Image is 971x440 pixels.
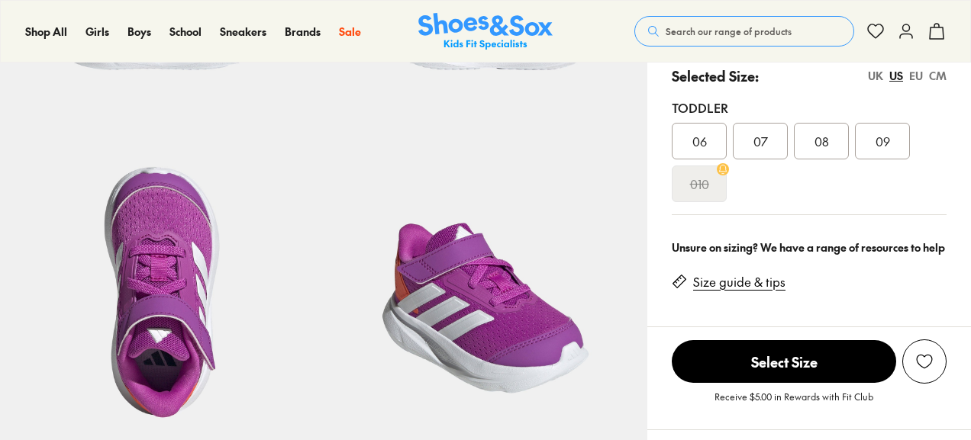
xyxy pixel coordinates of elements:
[418,13,553,50] a: Shoes & Sox
[634,16,854,47] button: Search our range of products
[25,24,67,39] span: Shop All
[339,24,361,39] span: Sale
[339,24,361,40] a: Sale
[868,68,883,84] div: UK
[672,98,947,117] div: Toddler
[666,24,792,38] span: Search our range of products
[127,24,151,40] a: Boys
[690,175,709,193] s: 010
[753,132,768,150] span: 07
[715,390,873,417] p: Receive $5.00 in Rewards with Fit Club
[672,66,759,86] p: Selected Size:
[85,24,109,40] a: Girls
[815,132,829,150] span: 08
[220,24,266,39] span: Sneakers
[127,24,151,39] span: Boys
[692,132,707,150] span: 06
[672,339,896,384] button: Select Size
[693,274,786,291] a: Size guide & tips
[418,13,553,50] img: SNS_Logo_Responsive.svg
[324,111,647,435] img: 7-545938_1
[889,68,903,84] div: US
[672,340,896,383] span: Select Size
[876,132,890,150] span: 09
[929,68,947,84] div: CM
[909,68,923,84] div: EU
[25,24,67,40] a: Shop All
[902,339,947,384] button: Add to Wishlist
[285,24,321,40] a: Brands
[285,24,321,39] span: Brands
[220,24,266,40] a: Sneakers
[169,24,202,40] a: School
[85,24,109,39] span: Girls
[169,24,202,39] span: School
[672,239,947,255] div: Unsure on sizing? We have a range of resources to help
